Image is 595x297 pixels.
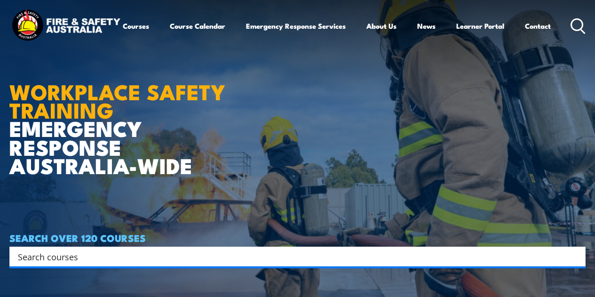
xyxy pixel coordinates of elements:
[9,233,586,243] h4: SEARCH OVER 120 COURSES
[9,75,225,126] strong: WORKPLACE SAFETY TRAINING
[366,15,397,37] a: About Us
[170,15,225,37] a: Course Calendar
[456,15,504,37] a: Learner Portal
[123,15,149,37] a: Courses
[18,249,565,264] input: Search input
[20,250,567,263] form: Search form
[417,15,436,37] a: News
[525,15,551,37] a: Contact
[246,15,346,37] a: Emergency Response Services
[9,58,239,174] h1: EMERGENCY RESPONSE AUSTRALIA-WIDE
[569,250,582,263] button: Search magnifier button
